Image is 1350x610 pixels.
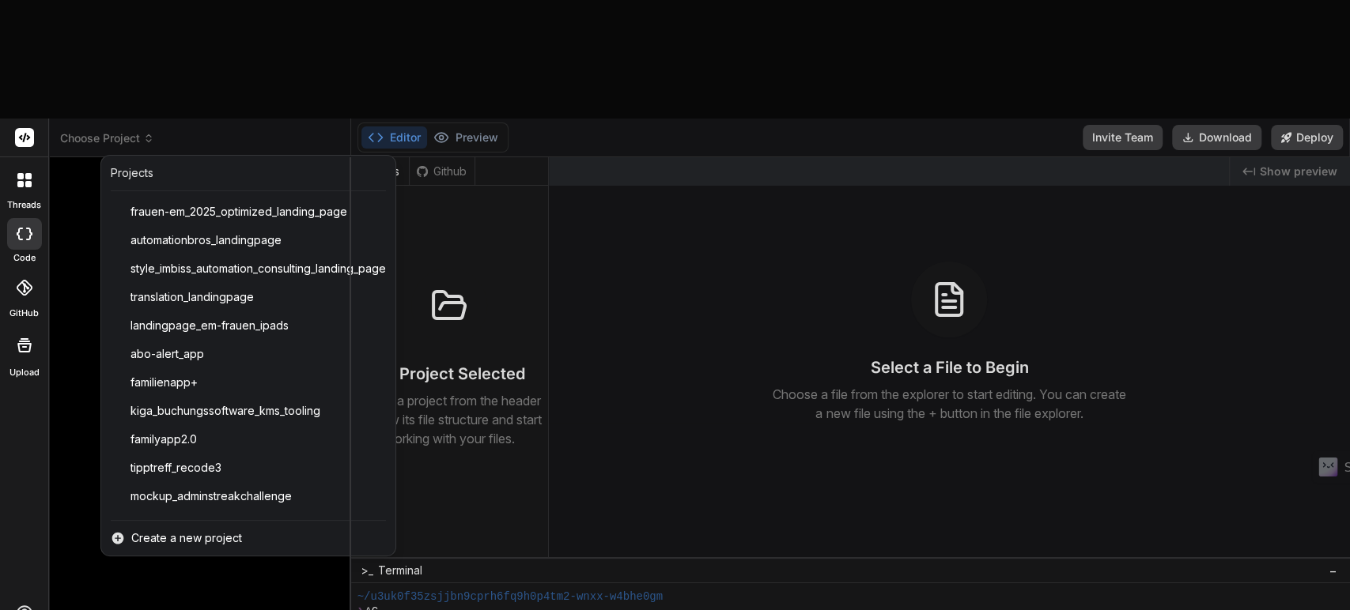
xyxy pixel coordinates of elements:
[130,403,320,419] span: kiga_buchungssoftware_kms_tooling
[130,375,198,390] span: familienapp+
[130,488,292,504] span: mockup_adminstreakchallenge
[130,289,254,305] span: translation_landingpage
[9,307,39,320] label: GitHub
[111,165,153,181] div: Projects
[130,318,289,333] span: landingpage_em-frauen_ipads
[130,346,204,362] span: abo-alert_app
[13,251,36,265] label: code
[130,460,221,476] span: tipptreff_recode3
[130,431,197,447] span: familyapp2.0
[7,198,41,212] label: threads
[9,366,40,379] label: Upload
[130,261,386,277] span: style_imbiss_automation_consulting_landing_page
[130,204,347,220] span: frauen-em_2025_optimized_landing_page
[130,232,282,248] span: automationbros_landingpage
[131,530,242,546] span: Create a new project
